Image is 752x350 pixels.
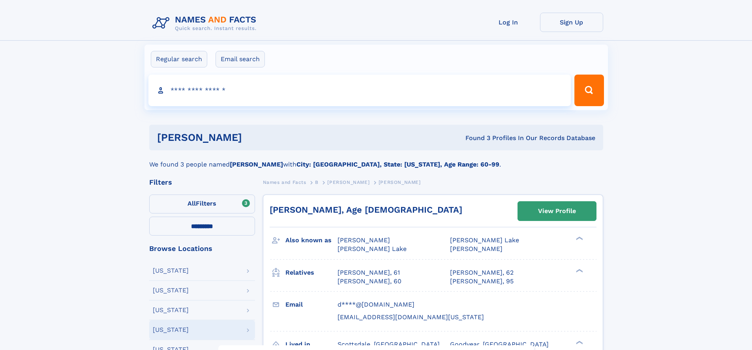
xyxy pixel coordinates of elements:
div: [US_STATE] [153,287,189,294]
label: Email search [216,51,265,67]
a: B [315,177,319,187]
label: Regular search [151,51,207,67]
a: [PERSON_NAME] [327,177,369,187]
a: Log In [477,13,540,32]
b: [PERSON_NAME] [230,161,283,168]
span: [PERSON_NAME] Lake [338,245,407,253]
div: ❯ [574,340,583,345]
h3: Email [285,298,338,311]
span: [EMAIL_ADDRESS][DOMAIN_NAME][US_STATE] [338,313,484,321]
input: search input [148,75,571,106]
a: Names and Facts [263,177,306,187]
img: Logo Names and Facts [149,13,263,34]
div: [US_STATE] [153,268,189,274]
button: Search Button [574,75,604,106]
b: City: [GEOGRAPHIC_DATA], State: [US_STATE], Age Range: 60-99 [296,161,499,168]
a: [PERSON_NAME], 61 [338,268,400,277]
div: ❯ [574,268,583,273]
div: Found 3 Profiles In Our Records Database [354,134,595,142]
span: [PERSON_NAME] [327,180,369,185]
a: [PERSON_NAME], 62 [450,268,514,277]
div: We found 3 people named with . [149,150,603,169]
h1: [PERSON_NAME] [157,133,354,142]
span: Goodyear, [GEOGRAPHIC_DATA] [450,341,549,348]
label: Filters [149,195,255,213]
a: Sign Up [540,13,603,32]
span: All [188,200,196,207]
h3: Relatives [285,266,338,279]
div: Browse Locations [149,245,255,252]
span: [PERSON_NAME] [450,245,503,253]
a: [PERSON_NAME], 95 [450,277,514,286]
span: B [315,180,319,185]
div: ❯ [574,236,583,241]
span: Scottsdale, [GEOGRAPHIC_DATA] [338,341,440,348]
span: [PERSON_NAME] [338,236,390,244]
div: Filters [149,179,255,186]
span: [PERSON_NAME] [379,180,421,185]
div: [US_STATE] [153,307,189,313]
a: [PERSON_NAME], 60 [338,277,401,286]
h3: Also known as [285,234,338,247]
a: [PERSON_NAME], Age [DEMOGRAPHIC_DATA] [270,205,462,215]
span: [PERSON_NAME] Lake [450,236,519,244]
a: View Profile [518,202,596,221]
div: [US_STATE] [153,327,189,333]
div: View Profile [538,202,576,220]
